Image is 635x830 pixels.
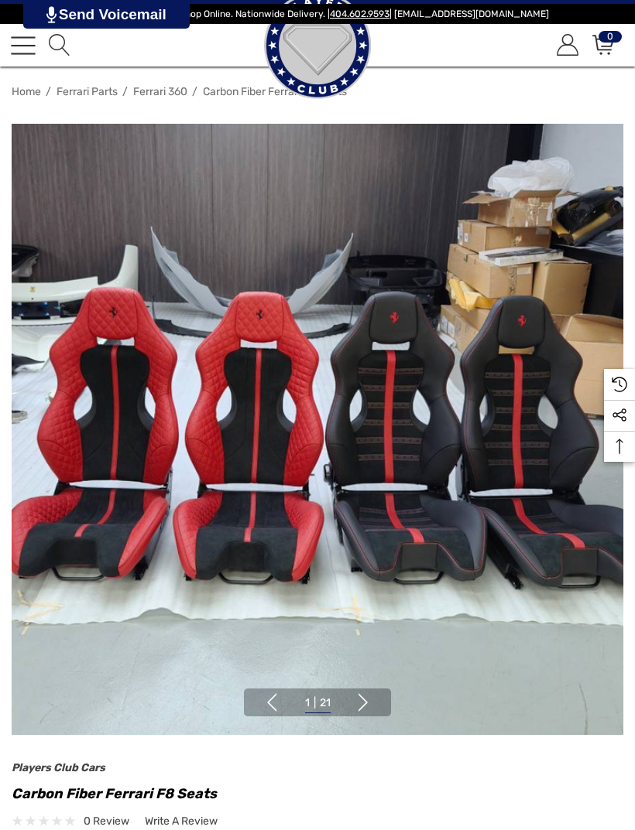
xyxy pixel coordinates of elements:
a: Ferrari Parts [57,85,118,98]
a: Home [12,85,41,98]
a: Toggle menu [11,33,36,58]
span: 0 [599,31,622,43]
img: PjwhLS0gR2VuZXJhdG9yOiBHcmF2aXQuaW8gLS0+PHN2ZyB4bWxucz0iaHR0cDovL3d3dy53My5vcmcvMjAwMC9zdmciIHhtb... [46,6,57,23]
a: Ferrari 360 [133,85,187,98]
span: Write a Review [145,815,218,828]
img: Carbon Fiber Ferrari F8 Seats [12,124,623,735]
a: 404.602.9593 [330,9,390,19]
svg: Top [604,439,635,454]
button: Go to slide 1 of 21, active [305,694,331,713]
svg: Account [557,34,578,56]
span: Vehicle Marketplace. Shop Online. Nationwide Delivery. | | [EMAIL_ADDRESS][DOMAIN_NAME] [86,9,549,19]
button: Go to slide 21 of 21 [263,693,281,712]
button: Go to slide 2 of 21 [354,693,372,712]
span: | [314,696,316,709]
svg: Recently Viewed [612,377,627,392]
a: Players Club Cars [12,761,105,774]
span: 1 [305,696,310,709]
span: Toggle menu [11,44,36,46]
a: Cart with 0 items [590,35,614,56]
svg: Social Media [612,408,627,423]
nav: Breadcrumb [12,78,623,105]
svg: Search [49,34,70,56]
svg: Review Your Cart [592,34,614,56]
a: Search [46,35,70,56]
a: Sign in [554,35,578,56]
h1: Carbon Fiber Ferrari F8 Seats [12,781,623,806]
a: Carbon Fiber Ferrari F8 Seats [203,85,347,98]
span: 21 [320,696,331,709]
